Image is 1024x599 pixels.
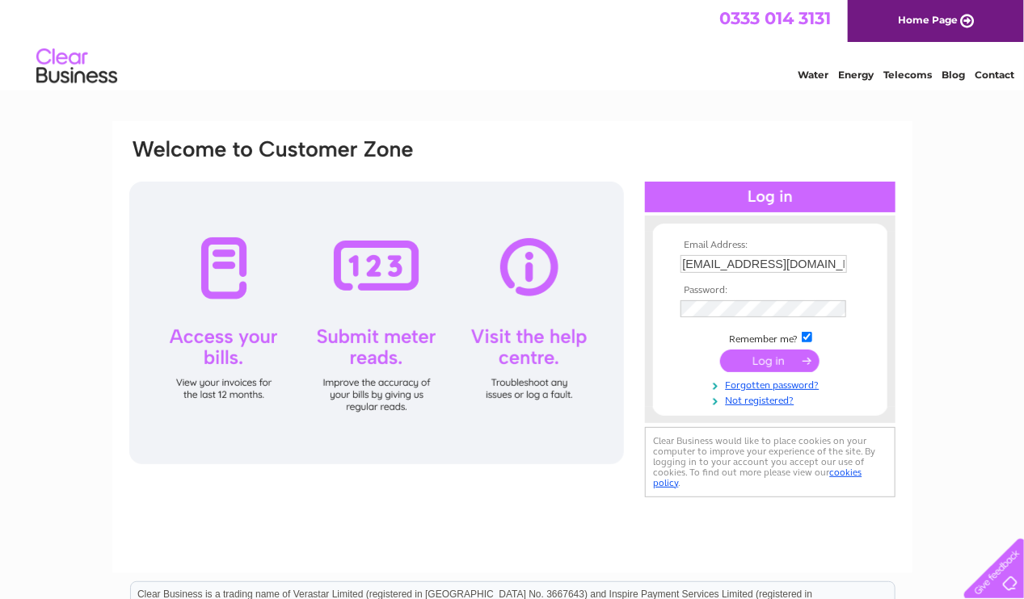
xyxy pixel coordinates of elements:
a: Telecoms [883,69,932,81]
th: Password: [676,285,864,296]
a: Energy [838,69,874,81]
div: Clear Business is a trading name of Verastar Limited (registered in [GEOGRAPHIC_DATA] No. 3667643... [131,9,895,78]
a: 0333 014 3131 [719,8,831,28]
th: Email Address: [676,240,864,251]
a: Forgotten password? [681,376,864,392]
td: Remember me? [676,329,864,346]
img: logo.png [36,42,118,91]
div: Clear Business would like to place cookies on your computer to improve your experience of the sit... [645,427,895,497]
a: Blog [942,69,965,81]
input: Submit [720,350,820,372]
a: Water [798,69,828,81]
a: Contact [975,69,1014,81]
a: cookies policy [654,467,862,488]
a: Not registered? [681,392,864,407]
